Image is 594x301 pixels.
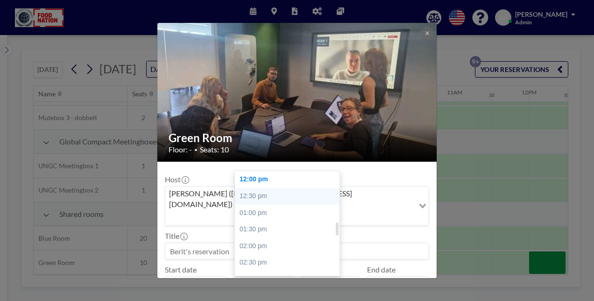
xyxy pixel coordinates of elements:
div: 01:00 pm [235,205,344,222]
span: • [194,146,198,153]
div: Search for option [165,186,429,225]
input: Berit's reservation [165,243,429,259]
div: 02:30 pm [235,254,344,271]
div: 01:30 pm [235,221,344,238]
label: Host [165,175,188,184]
input: Search for option [166,211,413,223]
span: [PERSON_NAME] ([PERSON_NAME][EMAIL_ADDRESS][DOMAIN_NAME]) [167,188,412,209]
div: 12:00 pm [235,171,344,188]
span: Seats: 10 [200,145,229,154]
label: Start date [165,265,197,274]
div: 02:00 pm [235,238,344,255]
span: Floor: - [169,145,192,154]
label: Title [165,231,187,241]
div: 12:30 pm [235,188,344,205]
h2: Green Room [169,131,426,145]
label: End date [367,265,396,274]
div: 03:00 pm [235,271,344,288]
